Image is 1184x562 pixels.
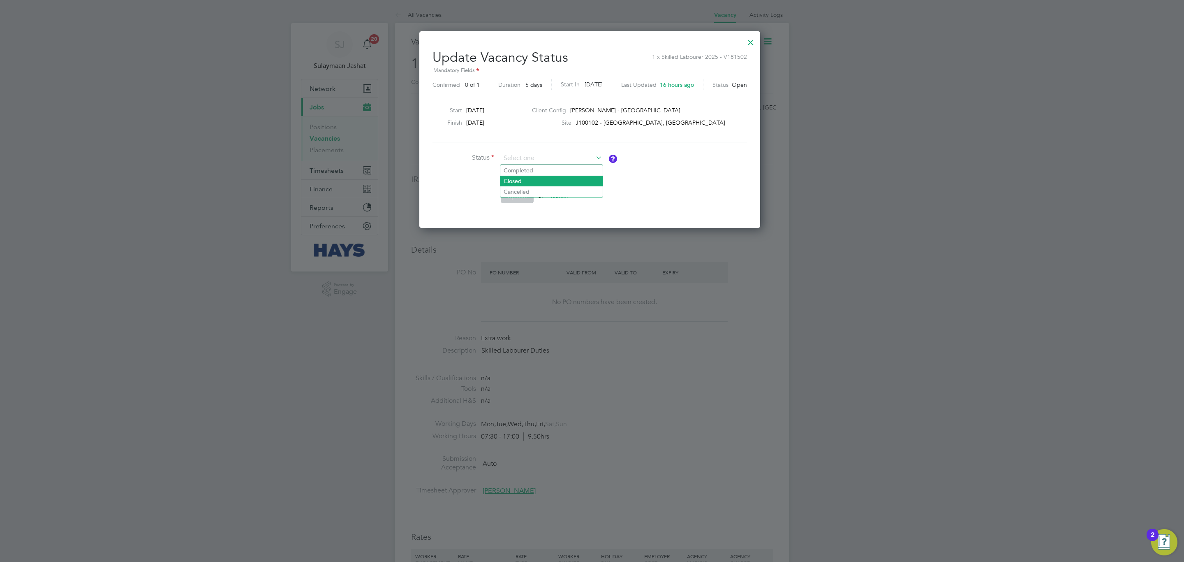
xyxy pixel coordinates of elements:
[500,176,603,186] li: Closed
[432,153,494,162] label: Status
[1151,535,1154,546] div: 2
[576,119,725,126] span: J100102 - [GEOGRAPHIC_DATA], [GEOGRAPHIC_DATA]
[500,165,603,176] li: Completed
[465,81,480,88] span: 0 of 1
[712,81,728,88] label: Status
[501,152,602,165] input: Select one
[500,186,603,197] li: Cancelled
[585,81,603,88] span: [DATE]
[621,81,657,88] label: Last Updated
[609,155,617,163] button: Vacancy Status Definitions
[429,119,462,126] label: Finish
[525,81,542,88] span: 5 days
[432,66,747,75] div: Mandatory Fields
[498,81,520,88] label: Duration
[532,107,566,114] label: Client Config
[532,119,571,126] label: Site
[1151,529,1177,555] button: Open Resource Center, 2 new notifications
[432,43,747,93] h2: Update Vacancy Status
[660,81,694,88] span: 16 hours ago
[561,79,580,90] label: Start In
[466,107,484,114] span: [DATE]
[732,81,747,88] span: Open
[652,49,747,60] span: 1 x Skilled Labourer 2025 - V181502
[570,107,680,114] span: [PERSON_NAME] - [GEOGRAPHIC_DATA]
[432,190,679,211] li: or
[429,107,462,114] label: Start
[432,81,460,88] label: Confirmed
[466,119,484,126] span: [DATE]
